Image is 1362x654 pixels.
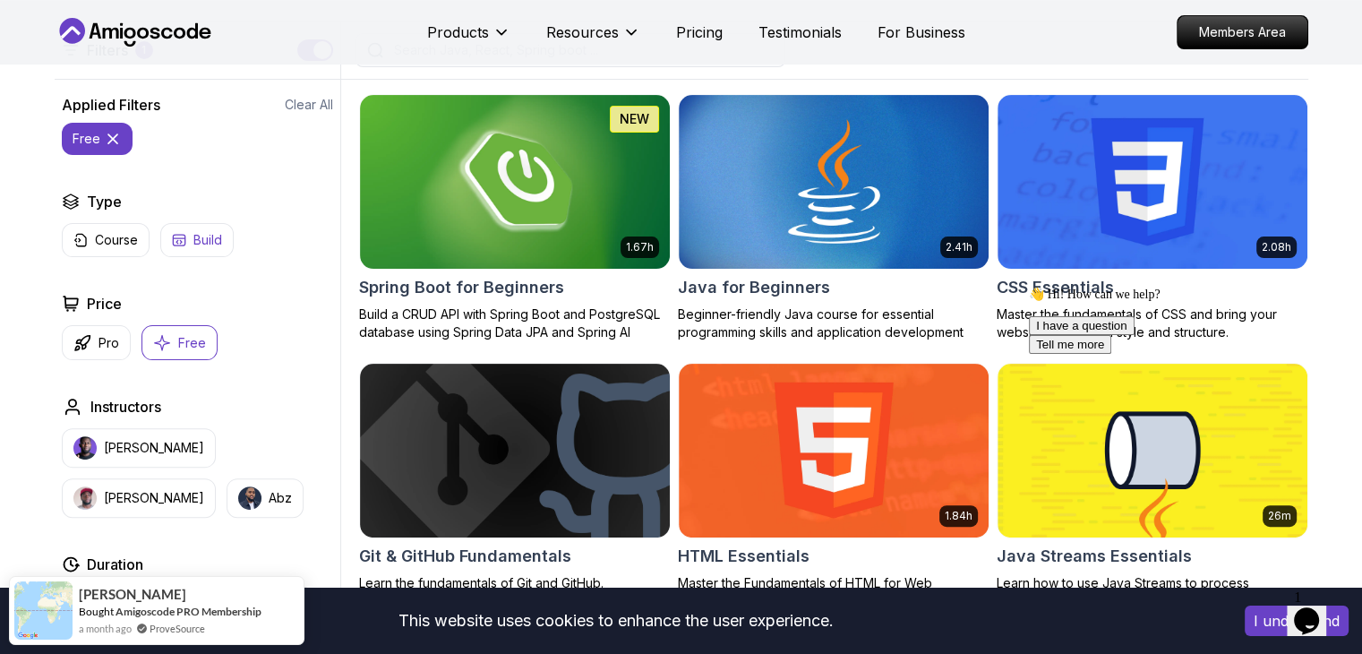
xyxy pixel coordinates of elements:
iframe: chat widget [1022,280,1344,573]
p: [PERSON_NAME] [104,439,204,457]
p: Build a CRUD API with Spring Boot and PostgreSQL database using Spring Data JPA and Spring AI [359,305,671,341]
button: Products [427,22,510,57]
a: ProveSource [150,621,205,636]
p: Master the Fundamentals of HTML for Web Development! [678,574,989,610]
a: For Business [878,22,965,43]
h2: Price [87,293,122,314]
span: a month ago [79,621,132,636]
button: Resources [546,22,640,57]
h2: Git & GitHub Fundamentals [359,544,571,569]
p: 1.84h [945,509,972,523]
img: CSS Essentials card [998,95,1307,269]
button: Free [141,325,218,360]
img: Java for Beginners card [679,95,989,269]
h2: Java Streams Essentials [997,544,1192,569]
p: Build [193,231,222,249]
img: instructor img [73,436,97,460]
img: instructor img [73,486,97,510]
p: Master the fundamentals of CSS and bring your websites to life with style and structure. [997,305,1308,341]
p: Resources [546,22,619,43]
img: Spring Boot for Beginners card [360,95,670,269]
p: 2.41h [946,240,972,254]
span: Bought [79,605,114,618]
button: Course [62,223,150,257]
button: Accept cookies [1245,606,1349,636]
p: Members Area [1178,16,1307,48]
p: Abz [269,489,292,507]
a: Members Area [1177,15,1308,49]
p: Learn the fundamentals of Git and GitHub. [359,574,671,592]
p: Free [178,334,206,352]
p: Course [95,231,138,249]
a: Java for Beginners card2.41hJava for BeginnersBeginner-friendly Java course for essential program... [678,94,989,341]
h2: Spring Boot for Beginners [359,275,564,300]
button: instructor img[PERSON_NAME] [62,428,216,468]
p: Pro [99,334,119,352]
img: Java Streams Essentials card [998,364,1307,538]
button: instructor img[PERSON_NAME] [62,478,216,518]
a: Java Streams Essentials card26mJava Streams EssentialsLearn how to use Java Streams to process co... [997,363,1308,610]
h2: CSS Essentials [997,275,1114,300]
p: Beginner-friendly Java course for essential programming skills and application development [678,305,989,341]
a: Git & GitHub Fundamentals cardGit & GitHub FundamentalsLearn the fundamentals of Git and GitHub. [359,363,671,592]
h2: Java for Beginners [678,275,830,300]
button: Clear All [285,96,333,114]
button: Pro [62,325,131,360]
button: I have a question [7,37,113,56]
a: Spring Boot for Beginners card1.67hNEWSpring Boot for BeginnersBuild a CRUD API with Spring Boot ... [359,94,671,341]
a: HTML Essentials card1.84hHTML EssentialsMaster the Fundamentals of HTML for Web Development! [678,363,989,610]
h2: HTML Essentials [678,544,809,569]
button: instructor imgAbz [227,478,304,518]
img: HTML Essentials card [679,364,989,538]
p: free [73,130,100,148]
a: CSS Essentials card2.08hCSS EssentialsMaster the fundamentals of CSS and bring your websites to l... [997,94,1308,341]
img: Git & GitHub Fundamentals card [360,364,670,538]
a: Testimonials [758,22,842,43]
a: Amigoscode PRO Membership [116,605,261,618]
p: 2.08h [1262,240,1291,254]
iframe: chat widget [1287,582,1344,636]
div: 👋 Hi! How can we help?I have a questionTell me more [7,7,330,74]
h2: Instructors [90,396,161,417]
h2: Type [87,191,122,212]
div: This website uses cookies to enhance the user experience. [13,601,1218,641]
p: 1.67h [626,240,654,254]
button: Build [160,223,234,257]
h2: Applied Filters [62,94,160,116]
p: NEW [620,110,649,128]
h2: Duration [87,554,143,575]
button: Tell me more [7,56,90,74]
p: Products [427,22,489,43]
span: 👋 Hi! How can we help? [7,8,138,22]
span: [PERSON_NAME] [79,587,186,602]
img: provesource social proof notification image [14,581,73,640]
p: [PERSON_NAME] [104,489,204,507]
button: free [62,123,133,155]
a: Pricing [676,22,723,43]
img: instructor img [238,486,261,510]
p: Learn how to use Java Streams to process collections of data. [997,574,1308,610]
